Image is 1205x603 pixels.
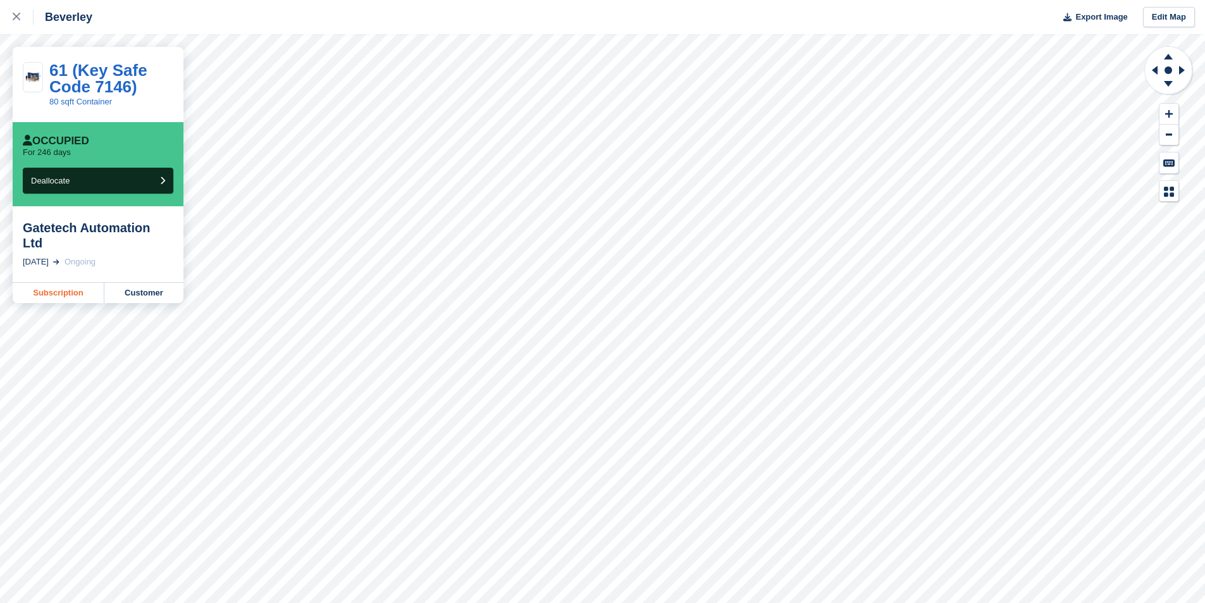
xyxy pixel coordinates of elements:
[53,259,59,264] img: arrow-right-light-icn-cde0832a797a2874e46488d9cf13f60e5c3a73dbe684e267c42b8395dfbc2abf.svg
[1159,181,1178,202] button: Map Legend
[31,176,70,185] span: Deallocate
[49,97,112,106] a: 80 sqft Container
[1159,152,1178,173] button: Keyboard Shortcuts
[34,9,92,25] div: Beverley
[104,283,183,303] a: Customer
[1159,104,1178,125] button: Zoom In
[1075,11,1127,23] span: Export Image
[23,220,173,251] div: Gatetech Automation Ltd
[23,256,49,268] div: [DATE]
[23,70,42,85] img: 10-ft-container.jpg
[1056,7,1128,28] button: Export Image
[13,283,104,303] a: Subscription
[23,147,71,158] p: For 246 days
[1159,125,1178,146] button: Zoom Out
[49,61,147,96] a: 61 (Key Safe Code 7146)
[23,168,173,194] button: Deallocate
[65,256,96,268] div: Ongoing
[1143,7,1195,28] a: Edit Map
[23,135,89,147] div: Occupied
